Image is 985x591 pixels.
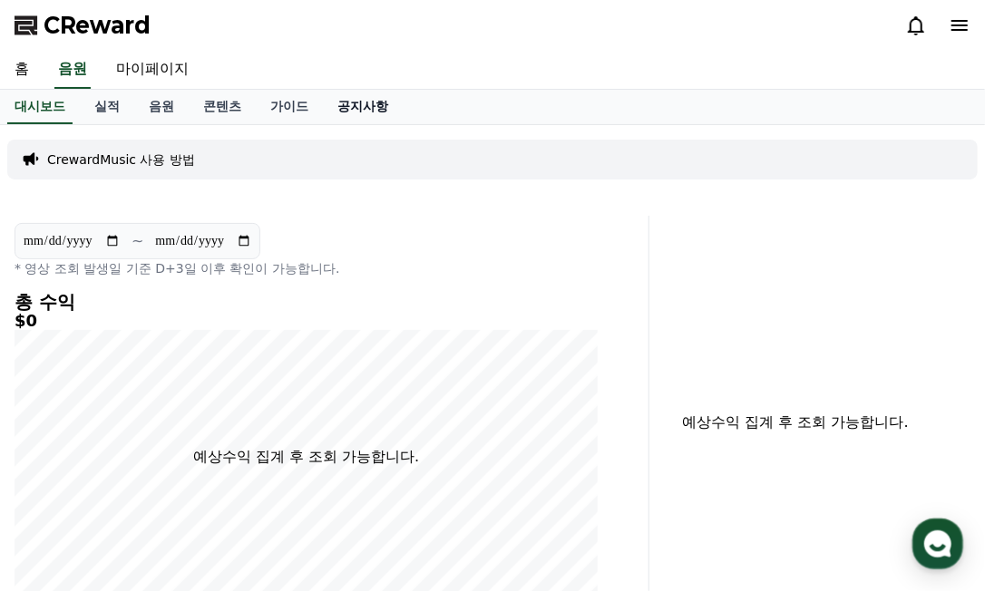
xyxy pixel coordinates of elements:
a: 가이드 [256,90,323,124]
p: ~ [132,230,143,252]
h4: 총 수익 [15,292,598,312]
a: 공지사항 [323,90,403,124]
a: CReward [15,11,151,40]
span: CReward [44,11,151,40]
a: 실적 [80,90,134,124]
p: 예상수익 집계 후 조회 가능합니다. [193,446,419,468]
a: CrewardMusic 사용 방법 [47,150,195,169]
span: 설정 [280,468,302,482]
h5: $0 [15,312,598,330]
a: 마이페이지 [102,51,203,89]
a: 음원 [54,51,91,89]
a: 설정 [234,441,348,486]
p: * 영상 조회 발생일 기준 D+3일 이후 확인이 가능합니다. [15,259,598,277]
a: 대시보드 [7,90,73,124]
span: 대화 [166,469,188,483]
span: 홈 [57,468,68,482]
a: 음원 [134,90,189,124]
p: 예상수익 집계 후 조회 가능합니다. [664,412,927,433]
a: 콘텐츠 [189,90,256,124]
a: 대화 [120,441,234,486]
a: 홈 [5,441,120,486]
